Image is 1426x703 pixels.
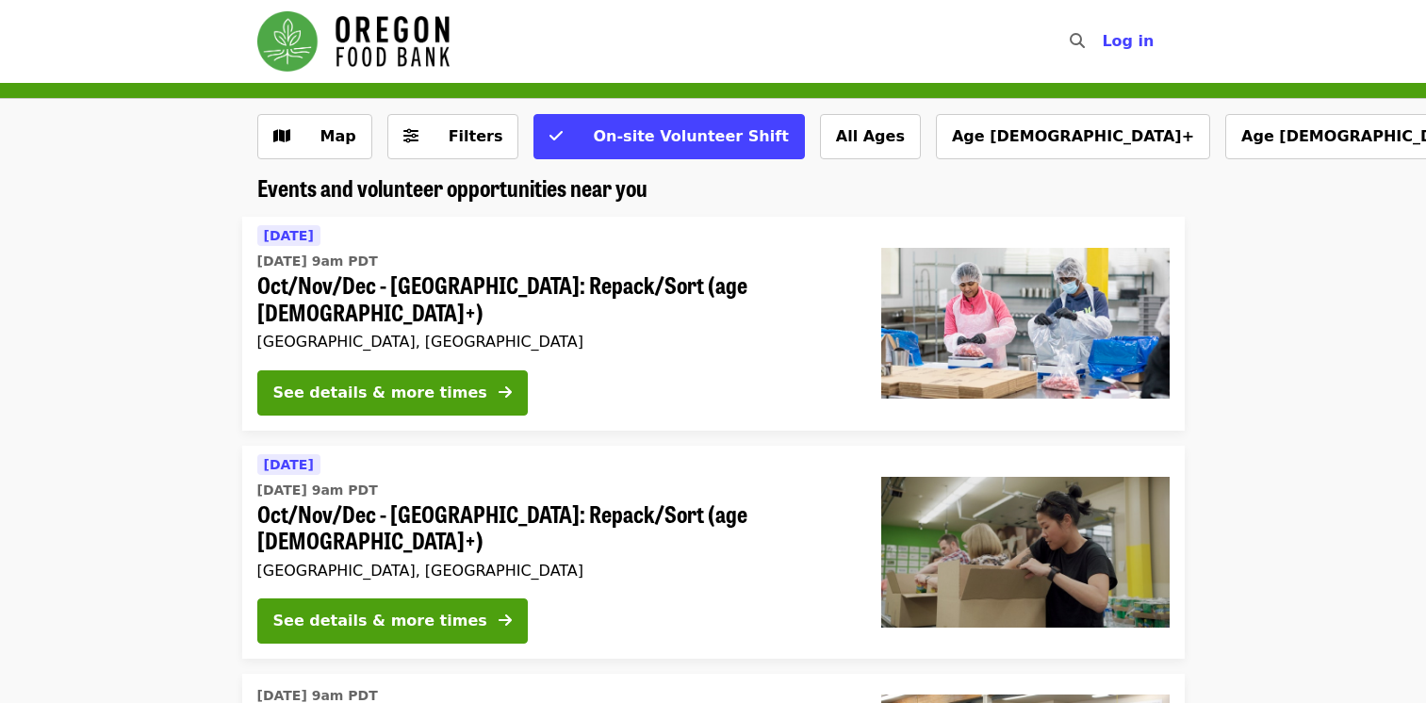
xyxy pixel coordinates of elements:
[273,382,487,404] div: See details & more times
[257,252,378,271] time: [DATE] 9am PDT
[257,500,851,555] span: Oct/Nov/Dec - [GEOGRAPHIC_DATA]: Repack/Sort (age [DEMOGRAPHIC_DATA]+)
[257,114,372,159] button: Show map view
[499,612,512,629] i: arrow-right icon
[1070,32,1085,50] i: search icon
[273,610,487,632] div: See details & more times
[1096,19,1111,64] input: Search
[533,114,804,159] button: On-site Volunteer Shift
[257,171,647,204] span: Events and volunteer opportunities near you
[449,127,503,145] span: Filters
[403,127,418,145] i: sliders-h icon
[387,114,519,159] button: Filters (0 selected)
[320,127,356,145] span: Map
[273,127,290,145] i: map icon
[264,457,314,472] span: [DATE]
[820,114,921,159] button: All Ages
[1087,23,1169,60] button: Log in
[499,384,512,401] i: arrow-right icon
[1102,32,1154,50] span: Log in
[257,562,851,580] div: [GEOGRAPHIC_DATA], [GEOGRAPHIC_DATA]
[242,446,1185,660] a: See details for "Oct/Nov/Dec - Portland: Repack/Sort (age 8+)"
[593,127,788,145] span: On-site Volunteer Shift
[549,127,563,145] i: check icon
[257,370,528,416] button: See details & more times
[257,11,450,72] img: Oregon Food Bank - Home
[242,217,1185,431] a: See details for "Oct/Nov/Dec - Beaverton: Repack/Sort (age 10+)"
[257,598,528,644] button: See details & more times
[881,477,1170,628] img: Oct/Nov/Dec - Portland: Repack/Sort (age 8+) organized by Oregon Food Bank
[257,333,851,351] div: [GEOGRAPHIC_DATA], [GEOGRAPHIC_DATA]
[257,271,851,326] span: Oct/Nov/Dec - [GEOGRAPHIC_DATA]: Repack/Sort (age [DEMOGRAPHIC_DATA]+)
[257,481,378,500] time: [DATE] 9am PDT
[936,114,1210,159] button: Age [DEMOGRAPHIC_DATA]+
[881,248,1170,399] img: Oct/Nov/Dec - Beaverton: Repack/Sort (age 10+) organized by Oregon Food Bank
[264,228,314,243] span: [DATE]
